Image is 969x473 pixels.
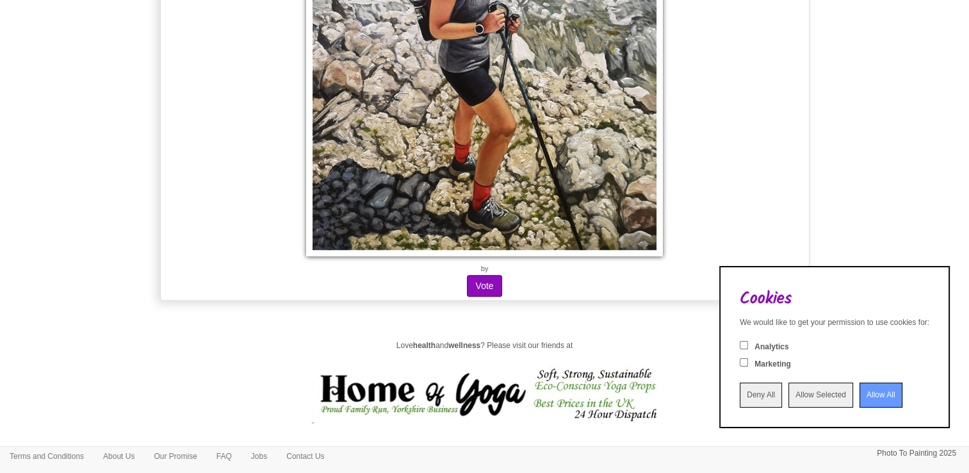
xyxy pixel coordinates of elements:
[740,290,929,308] h2: Cookies
[788,383,853,408] input: Allow Selected
[754,342,788,353] label: Analytics
[413,341,436,350] strong: health
[740,383,782,408] input: Deny All
[467,275,501,297] button: Vote
[144,447,206,466] a: Our Promise
[448,341,480,350] strong: wellness
[859,383,902,408] input: Allow All
[164,263,806,275] p: by
[754,359,791,370] label: Marketing
[241,447,277,466] a: Jobs
[740,317,929,328] div: We would like to get your permission to use cookies for:
[94,447,144,466] a: About Us
[877,447,956,460] p: Photo To Painting 2025
[207,447,241,466] a: FAQ
[312,365,658,423] img: Home of Yoga
[167,339,803,353] p: Love and ? Please visit our friends at
[277,447,334,466] a: Contact Us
